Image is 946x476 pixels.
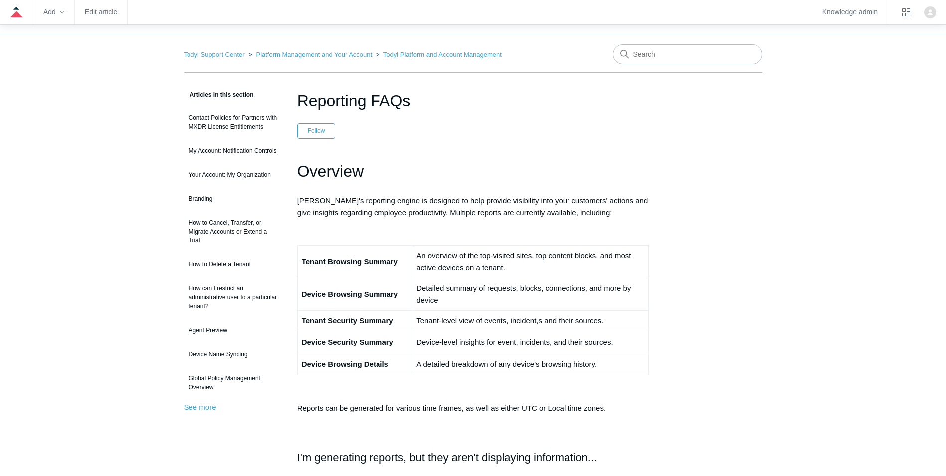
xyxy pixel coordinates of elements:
a: Todyl Platform and Account Management [383,51,502,58]
strong: Device Security Summary [302,338,393,346]
span: Reports can be generated for various time frames, as well as either UTC or Local time zones. [297,404,606,412]
a: Platform Management and Your Account [256,51,372,58]
span: A detailed breakdown of any device's browsing history. [416,360,597,368]
span: An overview of the top-visited sites, top content blocks, and most active devices on a tenant. [416,251,631,272]
input: Search [613,44,762,64]
a: My Account: Notification Controls [184,141,282,160]
span: Detailed summary of requests, blocks, connections, and more by device [416,284,631,304]
a: Knowledge admin [822,9,878,15]
strong: Tenant Browsing Summary [302,257,398,266]
span: I'm generating reports, but they aren't displaying information... [297,451,597,464]
button: Follow Article [297,123,336,138]
li: Platform Management and Your Account [246,51,374,58]
a: How to Cancel, Transfer, or Migrate Accounts or Extend a Trial [184,213,282,250]
a: Edit article [85,9,117,15]
img: user avatar [924,6,936,18]
a: Device Name Syncing [184,345,282,364]
a: Agent Preview [184,321,282,340]
zd-hc-trigger: Add [43,9,64,15]
zd-hc-trigger: Click your profile icon to open the profile menu [924,6,936,18]
strong: Tenant Security Summary [302,316,393,325]
span: Tenant-level view of events, incident,s and their sources. [416,316,603,325]
h1: Reporting FAQs [297,89,649,113]
span: Device-level insights for event, incidents, and their sources. [416,338,613,346]
a: Your Account: My Organization [184,165,282,184]
strong: Device Browsing Details [302,360,388,368]
a: Branding [184,189,282,208]
a: See more [184,403,216,411]
a: Todyl Support Center [184,51,245,58]
li: Todyl Platform and Account Management [374,51,502,58]
span: Overview [297,162,364,180]
span: Articles in this section [184,91,254,98]
a: How can I restrict an administrative user to a particular tenant? [184,279,282,316]
span: [PERSON_NAME]'s reporting engine is designed to help provide visibility into your customers' acti... [297,196,648,217]
a: Contact Policies for Partners with MXDR License Entitlements [184,108,282,136]
a: Global Policy Management Overview [184,369,282,397]
li: Todyl Support Center [184,51,247,58]
strong: Device Browsing Summary [302,290,398,298]
a: How to Delete a Tenant [184,255,282,274]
